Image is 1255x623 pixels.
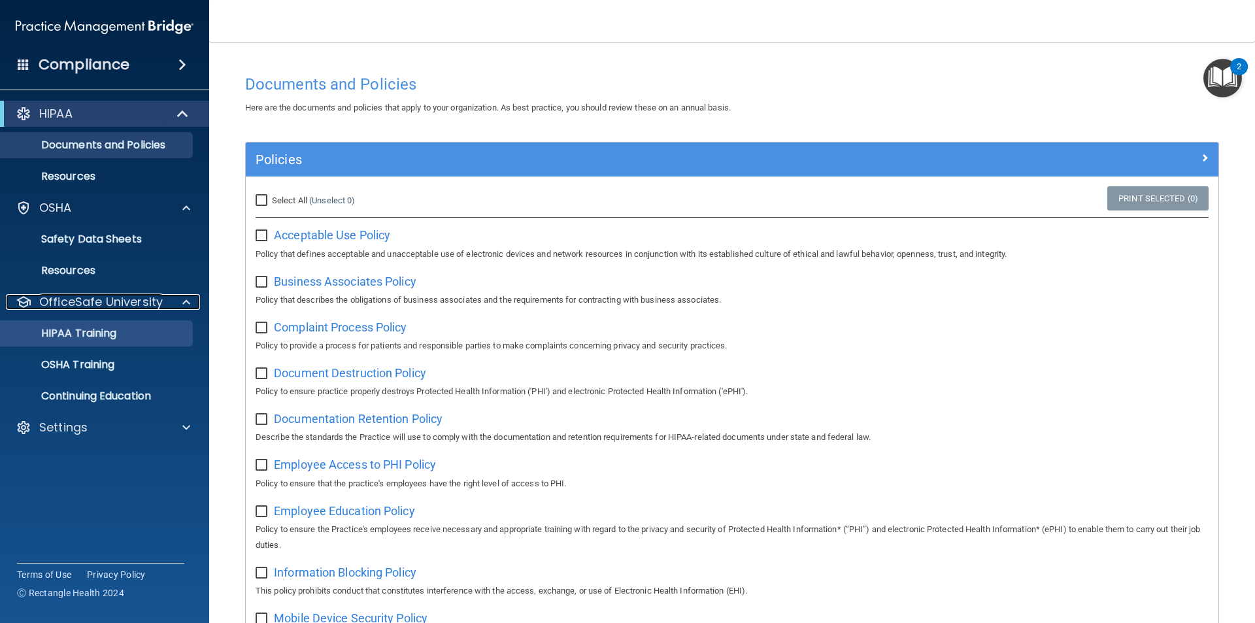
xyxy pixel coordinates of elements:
a: Settings [16,420,190,435]
h4: Compliance [39,56,129,74]
h4: Documents and Policies [245,76,1219,93]
p: Policy to ensure practice properly destroys Protected Health Information ('PHI') and electronic P... [256,384,1209,399]
p: OSHA [39,200,72,216]
span: Employee Education Policy [274,504,415,518]
p: Resources [8,170,187,183]
p: HIPAA Training [8,327,116,340]
a: Print Selected (0) [1107,186,1209,210]
a: (Unselect 0) [309,195,355,205]
span: Select All [272,195,307,205]
img: PMB logo [16,14,193,40]
span: Ⓒ Rectangle Health 2024 [17,586,124,599]
p: Describe the standards the Practice will use to comply with the documentation and retention requi... [256,429,1209,445]
p: Policy to ensure that the practice's employees have the right level of access to PHI. [256,476,1209,492]
p: Policy that defines acceptable and unacceptable use of electronic devices and network resources i... [256,246,1209,262]
span: Here are the documents and policies that apply to your organization. As best practice, you should... [245,103,731,112]
p: Policy to ensure the Practice's employees receive necessary and appropriate training with regard ... [256,522,1209,553]
h5: Policies [256,152,965,167]
a: OSHA [16,200,190,216]
span: Information Blocking Policy [274,565,416,579]
button: Open Resource Center, 2 new notifications [1203,59,1242,97]
p: Safety Data Sheets [8,233,187,246]
span: Documentation Retention Policy [274,412,443,426]
p: OfficeSafe University [39,294,163,310]
p: HIPAA [39,106,73,122]
input: Select All (Unselect 0) [256,195,271,206]
a: Policies [256,149,1209,170]
p: Policy to provide a process for patients and responsible parties to make complaints concerning pr... [256,338,1209,354]
a: HIPAA [16,106,190,122]
p: Documents and Policies [8,139,187,152]
p: Settings [39,420,88,435]
p: OSHA Training [8,358,114,371]
a: OfficeSafe University [16,294,190,310]
span: Complaint Process Policy [274,320,407,334]
span: Acceptable Use Policy [274,228,390,242]
a: Terms of Use [17,568,71,581]
p: This policy prohibits conduct that constitutes interference with the access, exchange, or use of ... [256,583,1209,599]
p: Continuing Education [8,390,187,403]
p: Policy that describes the obligations of business associates and the requirements for contracting... [256,292,1209,308]
a: Privacy Policy [87,568,146,581]
span: Business Associates Policy [274,275,416,288]
p: Resources [8,264,187,277]
span: Employee Access to PHI Policy [274,458,436,471]
span: Document Destruction Policy [274,366,426,380]
div: 2 [1237,67,1241,84]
